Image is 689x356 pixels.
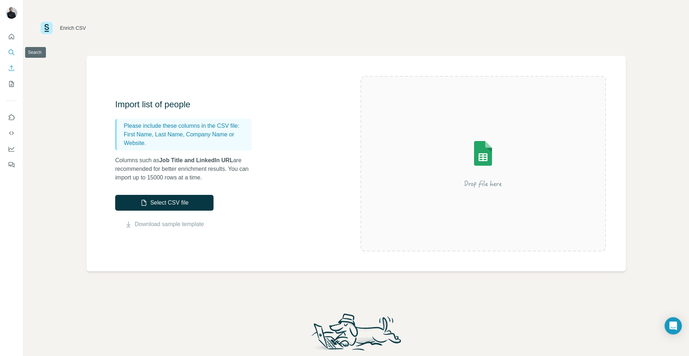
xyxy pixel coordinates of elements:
[6,158,17,171] button: Feedback
[115,156,259,182] p: Columns such as are recommended for better enrichment results. You can import up to 15000 rows at...
[159,157,233,163] span: Job Title and LinkedIn URL
[6,111,17,124] button: Use Surfe on LinkedIn
[6,127,17,140] button: Use Surfe API
[418,121,548,207] img: Surfe Illustration - Drop file here or select below
[124,122,249,130] p: Please include these columns in the CSV file:
[41,22,53,34] img: Surfe Logo
[6,7,17,19] img: Avatar
[6,62,17,75] button: Enrich CSV
[124,130,249,147] p: First Name, Last Name, Company Name or Website.
[115,99,259,110] h3: Import list of people
[115,195,214,211] button: Select CSV file
[135,220,204,229] a: Download sample template
[6,78,17,90] button: My lists
[60,24,86,32] div: Enrich CSV
[665,317,682,334] div: Open Intercom Messenger
[6,46,17,59] button: Search
[6,30,17,43] button: Quick start
[6,142,17,155] button: Dashboard
[115,220,214,229] button: Download sample template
